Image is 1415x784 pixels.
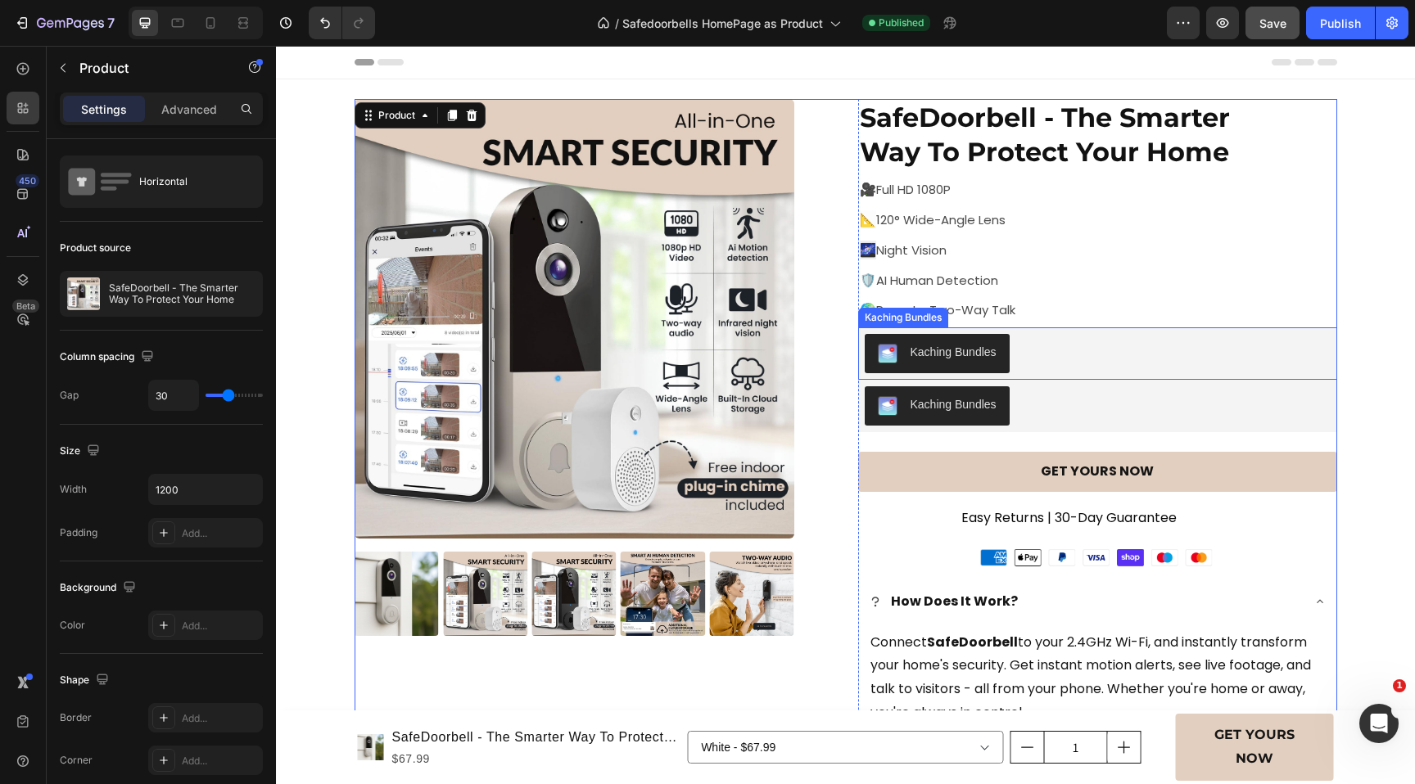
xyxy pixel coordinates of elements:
span: 🎥 [584,134,600,153]
div: Horizontal [139,163,239,201]
div: Add... [182,754,259,768]
div: Product [99,62,142,77]
div: Undo/Redo [309,7,375,39]
img: gempages_570336046982628576-74b3bc33-7f17-4f91-9650-0ab979584298.png [698,499,944,525]
div: Kaching Bundles [635,350,721,367]
div: 450 [16,174,39,187]
p: Advanced [161,101,217,118]
span: Easy Returns | 30-Day Guarantee [685,462,901,481]
div: Kaching Bundles [585,264,669,279]
span: Safedoorbells HomePage as Product [622,15,823,32]
span: Save [1259,16,1286,30]
button: GET YOURS NOW [899,668,1057,735]
input: Auto [149,475,262,504]
span: 120° Wide-Angle Lens [600,165,730,182]
span: 📐 [584,164,600,183]
div: Background [60,577,139,599]
button: Kaching Bundles [589,288,734,327]
div: GET YOURS NOW [919,678,1038,725]
div: Add... [182,526,259,541]
span: 🛡️ [584,225,600,244]
div: Kaching Bundles [635,298,721,315]
span: Night Vision [600,196,671,213]
div: Column spacing [60,346,157,368]
div: Width [60,482,87,497]
img: product feature img [67,277,100,310]
div: Gap [60,388,79,403]
iframe: Intercom live chat [1359,704,1399,743]
p: SafeDoorbell - The Smarter Way To Protect Your Home [109,282,255,305]
div: Padding [60,525,97,540]
span: 🌌 [584,195,600,214]
span: Published [879,16,924,30]
button: Publish [1306,7,1375,39]
span: AI Human Detection [600,226,722,243]
div: Add... [182,711,259,726]
div: Add... [182,619,259,633]
div: Product source [60,241,131,255]
button: Save [1245,7,1300,39]
p: Product [79,58,219,78]
button: 7 [7,7,122,39]
div: Corner [60,753,93,768]
input: quantity [768,686,832,717]
p: Settings [81,101,127,118]
div: Border [60,710,92,725]
button: increment [832,686,865,717]
button: Kaching Bundles [589,340,734,380]
button: decrement [735,686,768,717]
button: get yours now [582,406,1061,446]
strong: SafeDoorbell [651,587,742,606]
p: 7 [107,13,115,33]
span: Remote Two-Way Talk [600,255,739,273]
div: Shape [60,669,112,692]
img: KachingBundles.png [602,350,622,370]
img: KachingBundles.png [602,298,622,318]
p: Connect to your 2.4GHz Wi-Fi, and instantly transform your home's security. Get instant motion al... [594,585,1049,679]
div: Publish [1320,15,1361,32]
h1: SafeDoorbell - The Smarter Way To Protect Your Home [582,53,996,124]
p: How Does It Work? [615,544,742,568]
div: Size [60,440,103,462]
span: Full HD 1080P [600,135,675,152]
div: get yours now [765,417,878,435]
iframe: Design area [276,46,1415,784]
div: Color [60,618,85,633]
div: Beta [12,300,39,313]
span: 1 [1393,679,1406,692]
span: / [615,15,619,32]
input: Auto [149,381,198,410]
span: 🌍 [584,255,600,273]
